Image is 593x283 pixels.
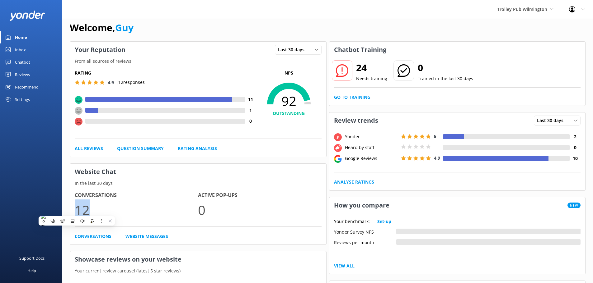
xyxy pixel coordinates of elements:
[178,145,217,152] a: Rating Analysis
[115,21,134,34] a: Guy
[198,191,321,199] h4: Active Pop-ups
[198,199,321,220] p: 0
[256,93,322,109] span: 92
[570,133,581,140] h4: 2
[329,197,394,213] h3: How you compare
[70,42,130,58] h3: Your Reputation
[70,58,326,65] p: From all sources of reviews
[343,155,399,162] div: Google Reviews
[434,155,440,161] span: 4.9
[434,133,436,139] span: 5
[256,110,322,117] h4: OUTSTANDING
[15,31,27,43] div: Home
[418,60,473,75] h2: 0
[15,68,30,81] div: Reviews
[245,107,256,114] h4: 1
[537,117,567,124] span: Last 30 days
[334,229,396,234] div: Yonder Survey NPS
[570,155,581,162] h4: 10
[75,191,198,199] h4: Conversations
[377,218,391,225] a: Set-up
[15,56,30,68] div: Chatbot
[108,80,114,85] span: 4.9
[334,179,374,185] a: Analyse Ratings
[27,264,36,277] div: Help
[343,133,399,140] div: Yonder
[334,262,355,269] a: View All
[70,180,326,187] p: In the last 30 days
[418,75,473,82] p: Trained in the last 30 days
[75,199,198,220] p: 12
[117,145,164,152] a: Question Summary
[567,203,581,208] span: New
[278,46,308,53] span: Last 30 days
[245,96,256,103] h4: 11
[70,251,326,267] h3: Showcase reviews on your website
[75,70,256,76] h5: Rating
[329,112,383,129] h3: Review trends
[334,218,370,225] p: Your benchmark:
[19,252,45,264] div: Support Docs
[343,144,399,151] div: Heard by staff
[334,94,370,101] a: Go to Training
[70,20,134,35] h1: Welcome,
[70,164,326,180] h3: Website Chat
[9,11,45,21] img: yonder-white-logo.png
[75,233,111,240] a: Conversations
[116,79,145,86] p: | 12 responses
[256,70,322,76] p: NPS
[356,60,387,75] h2: 24
[329,42,391,58] h3: Chatbot Training
[15,81,39,93] div: Recommend
[125,233,168,240] a: Website Messages
[497,6,547,12] span: Trolley Pub Wilmington
[15,93,30,106] div: Settings
[75,145,103,152] a: All Reviews
[334,239,396,245] div: Reviews per month
[70,267,326,274] p: Your current review carousel (latest 5 star reviews)
[356,75,387,82] p: Needs training
[245,118,256,125] h4: 0
[15,43,26,56] div: Inbox
[570,144,581,151] h4: 0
